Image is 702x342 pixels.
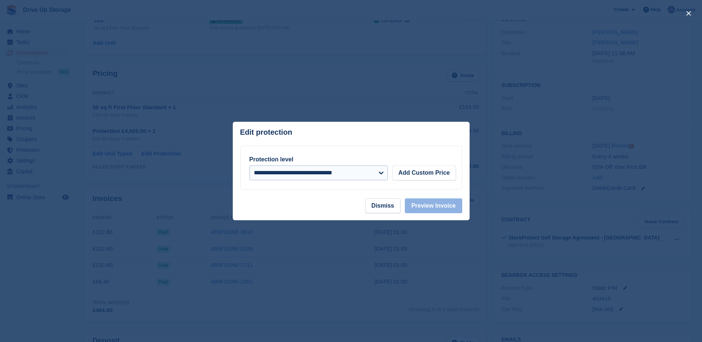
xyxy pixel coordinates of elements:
[405,198,462,213] button: Preview Invoice
[249,156,293,162] label: Protection level
[365,198,400,213] button: Dismiss
[392,165,456,180] button: Add Custom Price
[240,128,292,137] p: Edit protection
[683,7,695,19] button: close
